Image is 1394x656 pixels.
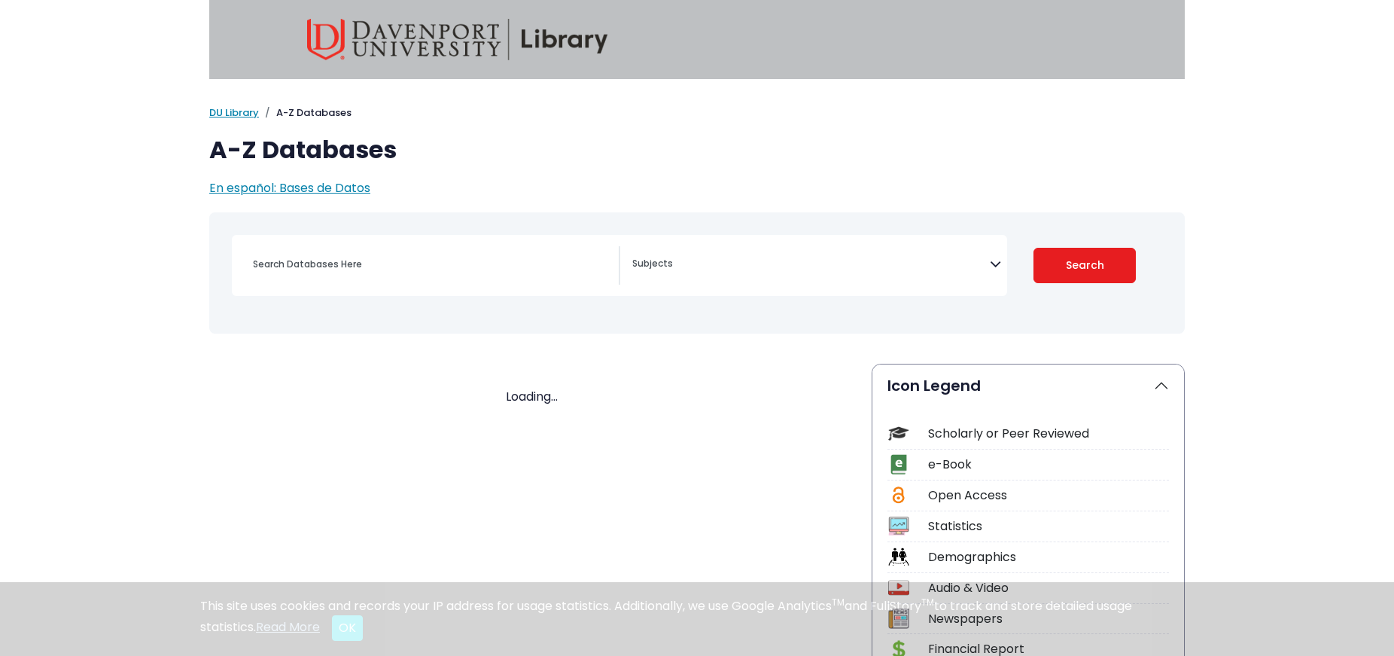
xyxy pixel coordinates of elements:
[209,105,1185,121] nav: breadcrumb
[888,578,909,598] img: Icon Audio & Video
[200,597,1194,641] div: This site uses cookies and records your IP address for usage statistics. Additionally, we use Goo...
[1033,248,1137,283] button: Submit for Search Results
[889,485,908,505] img: Icon Open Access
[209,388,854,406] div: Loading...
[209,105,259,120] a: DU Library
[928,579,1169,597] div: Audio & Video
[832,596,845,609] sup: TM
[888,516,909,536] img: Icon Statistics
[209,136,1185,164] h1: A-Z Databases
[888,423,909,444] img: Icon Scholarly or Peer Reviewed
[307,19,608,60] img: Davenport University Library
[928,548,1169,566] div: Demographics
[244,253,619,275] input: Search database by title or keyword
[928,425,1169,443] div: Scholarly or Peer Reviewed
[259,105,352,121] li: A-Z Databases
[632,259,990,271] textarea: Search
[209,212,1185,334] nav: Search filters
[872,365,1184,407] button: Icon Legend
[332,615,363,641] button: Close
[209,179,370,197] a: En español: Bases de Datos
[888,454,909,474] img: Icon e-Book
[888,547,909,567] img: Icon Demographics
[928,517,1169,535] div: Statistics
[928,456,1169,474] div: e-Book
[928,487,1169,505] div: Open Access
[921,596,934,609] sup: TM
[256,618,320,636] a: Read More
